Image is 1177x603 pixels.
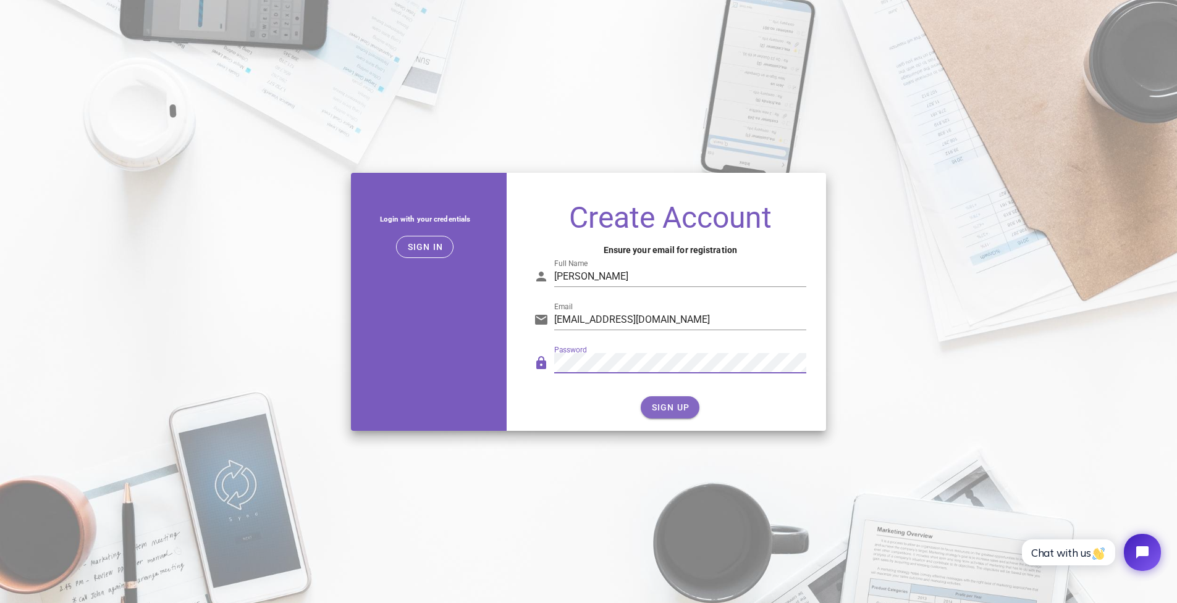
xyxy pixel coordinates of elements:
[651,402,690,412] span: SIGN UP
[407,242,443,252] span: Sign in
[641,396,699,418] button: SIGN UP
[554,302,573,312] label: Email
[534,202,806,233] h1: Create Account
[554,346,587,355] label: Password
[534,243,806,257] h4: Ensure your email for registration
[1008,523,1171,581] iframe: Tidio Chat
[396,236,454,258] button: Sign in
[554,259,588,268] label: Full Name
[361,212,490,226] h5: Login with your credentials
